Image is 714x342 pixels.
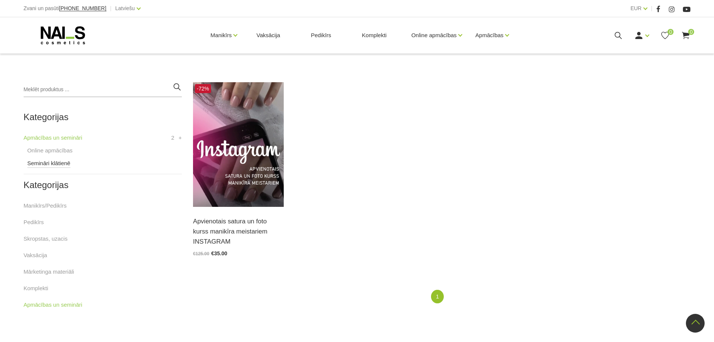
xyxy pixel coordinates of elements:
[27,159,70,168] a: Semināri klātienē
[475,20,503,50] a: Apmācības
[195,84,211,93] span: -72%
[411,20,457,50] a: Online apmācības
[24,180,182,190] h2: Kategorijas
[110,4,112,13] span: |
[211,20,232,50] a: Manikīrs
[688,29,694,35] span: 0
[27,146,73,155] a: Online apmācības
[171,133,174,142] span: 2
[668,29,674,35] span: 0
[24,284,48,293] a: Komplekti
[59,6,106,11] a: [PHONE_NUMBER]
[305,17,337,53] a: Pedikīrs
[178,133,182,142] a: +
[24,300,82,309] a: Apmācības un semināri
[59,5,106,11] span: [PHONE_NUMBER]
[356,17,393,53] a: Komplekti
[24,112,182,122] h2: Kategorijas
[193,82,283,207] img: Online apmācību kurss ir veidots, lai palīdzētu manikīra meistariem veidot vizuāli estētisku un p...
[115,4,135,13] a: Latviešu
[24,251,47,260] a: Vaksācija
[24,4,106,13] div: Zvani un pasūti
[651,4,653,13] span: |
[24,267,74,276] a: Mārketinga materiāli
[630,4,642,13] a: EUR
[211,250,227,256] span: €35.00
[681,31,690,40] a: 0
[24,133,82,142] a: Apmācības un semināri
[193,216,283,247] a: Apvienotais satura un foto kurss manikīra meistariem INSTAGRAM
[24,234,68,243] a: Skropstas, uzacis
[193,251,209,256] span: €125.00
[24,82,182,97] input: Meklēt produktus ...
[250,17,286,53] a: Vaksācija
[431,290,444,304] a: 1
[24,201,67,210] a: Manikīrs/Pedikīrs
[24,218,44,227] a: Pedikīrs
[193,290,690,304] nav: catalog-product-list
[660,31,670,40] a: 0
